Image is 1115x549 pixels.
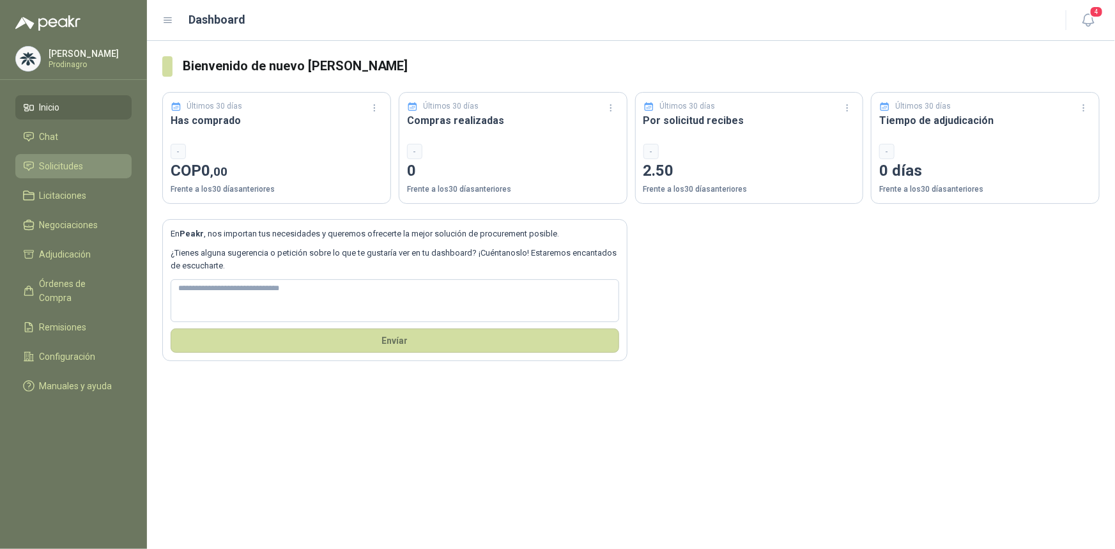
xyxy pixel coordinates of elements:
span: Solicitudes [40,159,84,173]
span: Manuales y ayuda [40,379,112,393]
span: Adjudicación [40,247,91,261]
p: [PERSON_NAME] [49,49,128,58]
h3: Por solicitud recibes [643,112,856,128]
div: - [643,144,659,159]
div: - [879,144,895,159]
span: Inicio [40,100,60,114]
span: ,00 [210,164,227,179]
span: Configuración [40,350,96,364]
b: Peakr [180,229,204,238]
p: 0 [407,159,619,183]
a: Chat [15,125,132,149]
span: Chat [40,130,59,144]
p: Frente a los 30 días anteriores [171,183,383,196]
button: Envíar [171,329,619,353]
img: Logo peakr [15,15,81,31]
p: Frente a los 30 días anteriores [879,183,1091,196]
span: 0 [201,162,227,180]
p: Últimos 30 días [423,100,479,112]
span: Negociaciones [40,218,98,232]
a: Licitaciones [15,183,132,208]
p: COP [171,159,383,183]
p: Frente a los 30 días anteriores [643,183,856,196]
h3: Has comprado [171,112,383,128]
p: ¿Tienes alguna sugerencia o petición sobre lo que te gustaría ver en tu dashboard? ¡Cuéntanoslo! ... [171,247,619,273]
p: Frente a los 30 días anteriores [407,183,619,196]
p: 0 días [879,159,1091,183]
p: Últimos 30 días [896,100,951,112]
div: - [171,144,186,159]
a: Manuales y ayuda [15,374,132,398]
h3: Tiempo de adjudicación [879,112,1091,128]
p: En , nos importan tus necesidades y queremos ofrecerte la mejor solución de procurement posible. [171,228,619,240]
h3: Bienvenido de nuevo [PERSON_NAME] [183,56,1100,76]
a: Configuración [15,344,132,369]
p: Últimos 30 días [187,100,243,112]
a: Negociaciones [15,213,132,237]
a: Inicio [15,95,132,120]
a: Solicitudes [15,154,132,178]
p: Últimos 30 días [659,100,715,112]
button: 4 [1077,9,1100,32]
span: Órdenes de Compra [40,277,119,305]
img: Company Logo [16,47,40,71]
span: Licitaciones [40,189,87,203]
a: Remisiones [15,315,132,339]
span: Remisiones [40,320,87,334]
h3: Compras realizadas [407,112,619,128]
span: 4 [1089,6,1103,18]
div: - [407,144,422,159]
a: Órdenes de Compra [15,272,132,310]
p: 2.50 [643,159,856,183]
h1: Dashboard [189,11,246,29]
p: Prodinagro [49,61,128,68]
a: Adjudicación [15,242,132,267]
